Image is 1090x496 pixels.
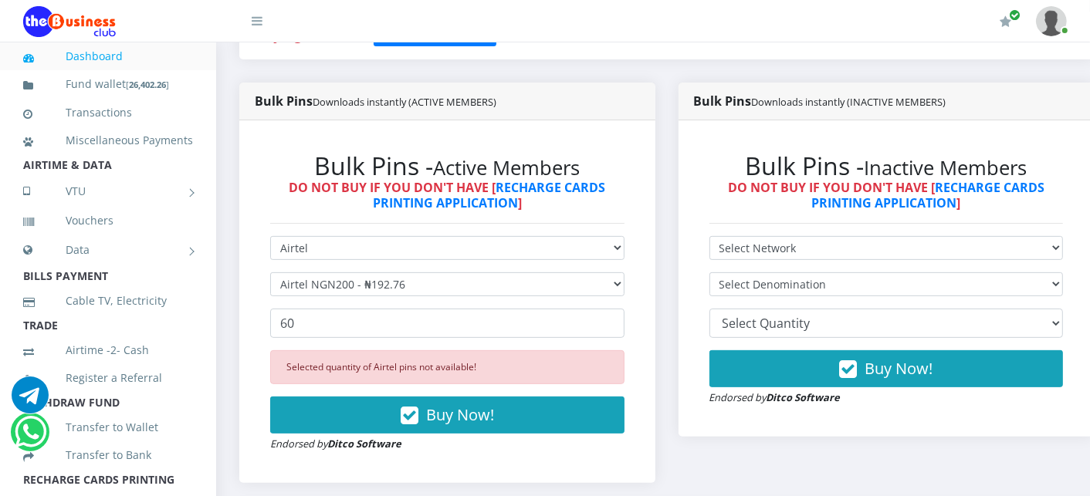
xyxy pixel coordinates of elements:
[433,154,580,181] small: Active Members
[811,179,1044,211] a: RECHARGE CARDS PRINTING APPLICATION
[23,410,193,445] a: Transfer to Wallet
[255,93,496,110] strong: Bulk Pins
[23,39,193,74] a: Dashboard
[289,179,605,211] strong: DO NOT BUY IF YOU DON'T HAVE [ ]
[327,437,401,450] strong: Ditco Software
[12,388,49,413] a: Chat for support
[23,66,193,103] a: Fund wallet[26,402.26]
[728,179,1044,211] strong: DO NOT BUY IF YOU DON'T HAVE [ ]
[1009,9,1021,21] span: Renew/Upgrade Subscription
[1036,6,1067,36] img: User
[23,360,193,396] a: Register a Referral
[23,95,193,130] a: Transactions
[23,231,193,269] a: Data
[1000,15,1011,28] i: Renew/Upgrade Subscription
[23,437,193,473] a: Transfer to Bank
[23,6,116,37] img: Logo
[23,172,193,211] a: VTU
[270,350,625,384] div: Selected quantity of Airtel pins not available!
[23,283,193,319] a: Cable TV, Electricity
[270,396,625,434] button: Buy Now!
[23,332,193,368] a: Airtime -2- Cash
[709,350,1064,387] button: Buy Now!
[255,25,360,44] strong: Buying in Bulk?
[15,425,46,450] a: Chat for support
[864,154,1027,181] small: Inactive Members
[23,123,193,158] a: Miscellaneous Payments
[709,390,841,404] small: Endorsed by
[126,79,169,90] small: [ ]
[270,437,401,450] small: Endorsed by
[129,79,166,90] b: 26,402.26
[270,309,625,338] input: Enter Quantity
[23,203,193,238] a: Vouchers
[694,93,946,110] strong: Bulk Pins
[313,95,496,109] small: Downloads instantly (ACTIVE MEMBERS)
[752,95,946,109] small: Downloads instantly (INACTIVE MEMBERS)
[270,151,625,181] h2: Bulk Pins -
[767,390,841,404] strong: Ditco Software
[374,25,496,44] a: Click to Buy Cheaper
[709,151,1064,181] h2: Bulk Pins -
[426,404,494,425] span: Buy Now!
[865,358,933,379] span: Buy Now!
[373,179,606,211] a: RECHARGE CARDS PRINTING APPLICATION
